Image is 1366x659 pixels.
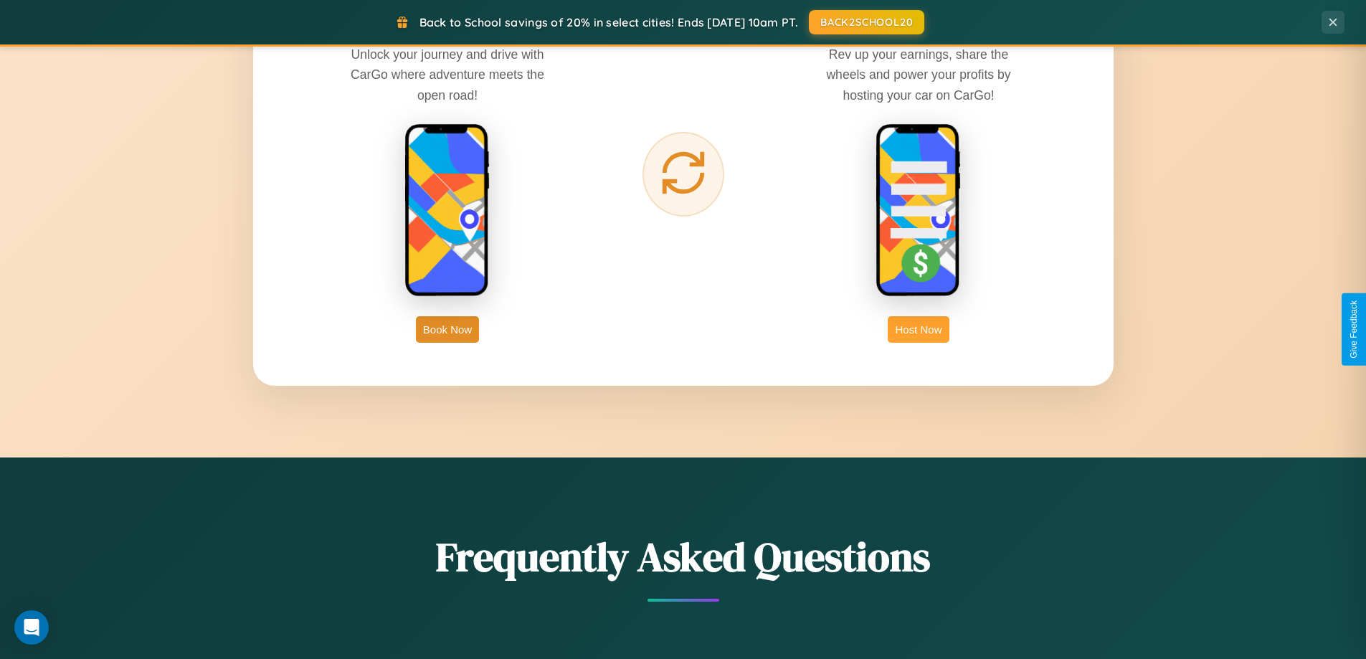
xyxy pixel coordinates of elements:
[1349,300,1359,359] div: Give Feedback
[340,44,555,105] p: Unlock your journey and drive with CarGo where adventure meets the open road!
[876,123,962,298] img: host phone
[809,10,924,34] button: BACK2SCHOOL20
[404,123,490,298] img: rent phone
[416,316,479,343] button: Book Now
[811,44,1026,105] p: Rev up your earnings, share the wheels and power your profits by hosting your car on CarGo!
[14,610,49,645] div: Open Intercom Messenger
[888,316,949,343] button: Host Now
[253,529,1114,584] h2: Frequently Asked Questions
[419,15,798,29] span: Back to School savings of 20% in select cities! Ends [DATE] 10am PT.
